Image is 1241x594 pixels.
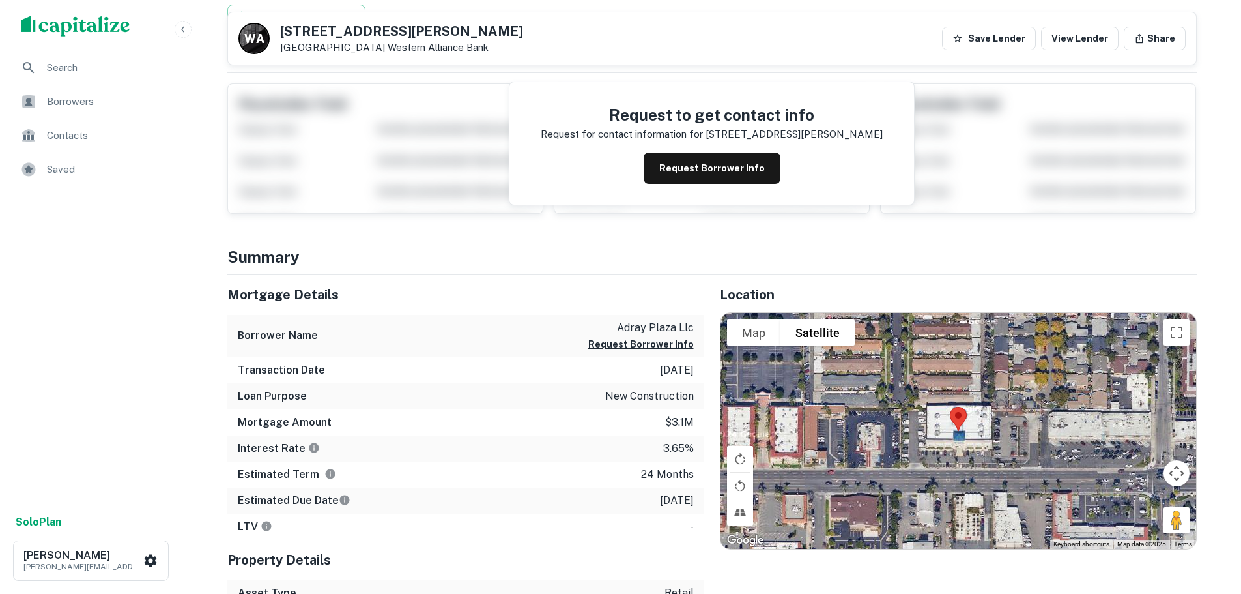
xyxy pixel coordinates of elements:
h6: Estimated Term [238,467,336,483]
button: [PERSON_NAME][PERSON_NAME][EMAIL_ADDRESS][DOMAIN_NAME] [13,541,169,581]
h5: Property Details [227,550,704,570]
button: Tilt map [727,499,753,526]
img: capitalize-logo.png [21,16,130,37]
p: adray plaza llc [588,320,694,336]
svg: Estimate is based on a standard schedule for this type of loan. [339,494,350,506]
button: Show street map [727,319,780,346]
h6: Borrower Name [238,328,318,344]
p: $3.1m [665,415,694,430]
p: [DATE] [660,493,694,509]
h6: Mortgage Amount [238,415,332,430]
button: Rotate map counterclockwise [727,473,753,499]
p: 24 months [641,467,694,483]
button: Save Lender [942,27,1036,50]
p: [DATE] [660,363,694,378]
span: Borrowers [47,94,164,110]
h6: LTV [238,519,272,535]
a: Borrowers [10,86,171,117]
h6: Loan Purpose [238,389,307,404]
button: Rotate map clockwise [727,446,753,472]
button: Request Borrower Info [588,336,694,352]
p: [STREET_ADDRESS][PERSON_NAME] [706,126,883,142]
img: Google [724,532,767,549]
h5: Mortgage Details [227,285,704,304]
a: Terms (opens in new tab) [1174,541,1192,548]
a: View Lender [1041,27,1119,50]
h4: Summary [227,245,1197,269]
h6: [PERSON_NAME] [23,550,141,561]
p: 3.65% [663,441,694,456]
button: Map camera controls [1163,460,1190,486]
span: Contacts [47,128,164,143]
span: Search [47,60,164,76]
button: View Property Details [227,5,365,28]
h4: Request to get contact info [541,103,883,126]
span: Map data ©2025 [1117,541,1166,548]
button: Toggle fullscreen view [1163,319,1190,346]
button: Show satellite imagery [780,319,855,346]
a: SoloPlan [16,514,61,530]
p: Request for contact information for [541,126,703,142]
h6: Estimated Due Date [238,493,350,509]
svg: LTVs displayed on the website are for informational purposes only and may be reported incorrectly... [261,520,272,532]
a: Open this area in Google Maps (opens a new window) [724,532,767,549]
h6: Transaction Date [238,363,325,378]
button: Share [1124,27,1186,50]
p: [PERSON_NAME][EMAIL_ADDRESS][DOMAIN_NAME] [23,561,141,572]
strong: Solo Plan [16,516,61,528]
a: Search [10,52,171,83]
a: Contacts [10,120,171,151]
span: Saved [47,162,164,177]
a: Western Alliance Bank [388,42,489,53]
h5: Location [720,285,1197,304]
a: Saved [10,154,171,185]
svg: The interest rates displayed on the website are for informational purposes only and may be report... [308,442,320,454]
p: - [690,519,694,535]
button: Request Borrower Info [644,153,780,184]
h6: Interest Rate [238,441,320,456]
p: W A [244,30,263,48]
h5: [STREET_ADDRESS][PERSON_NAME] [280,25,523,38]
a: W A [238,23,270,54]
button: Drag Pegman onto the map to open Street View [1163,507,1190,533]
button: Keyboard shortcuts [1053,540,1109,549]
svg: Term is based on a standard schedule for this type of loan. [324,468,336,480]
p: new construction [605,389,694,404]
p: [GEOGRAPHIC_DATA] [280,42,523,53]
iframe: Chat Widget [1176,490,1241,552]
